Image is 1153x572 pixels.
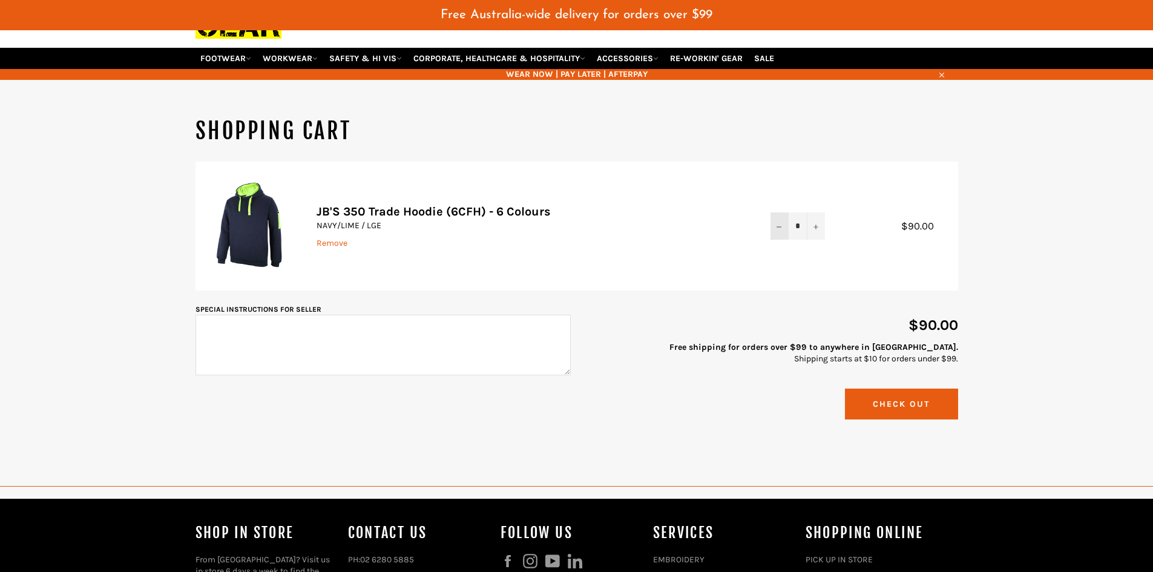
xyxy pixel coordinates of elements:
[592,48,663,69] a: ACCESSORIES
[845,389,958,419] button: Check Out
[749,48,779,69] a: SALE
[348,554,488,565] p: PH:
[653,523,793,543] h4: services
[195,116,958,146] h1: Shopping Cart
[317,205,551,219] a: JB'S 350 Trade Hoodie (6CFH) - 6 Colours
[665,48,747,69] a: RE-WORKIN' GEAR
[770,212,789,240] button: Reduce item quantity by one
[669,342,958,352] strong: Free shipping for orders over $99 to anywhere in [GEOGRAPHIC_DATA].
[901,220,946,232] span: $90.00
[806,554,873,565] a: PICK UP IN STORE
[317,220,746,231] p: NAVY/LIME / LGE
[324,48,407,69] a: SAFETY & HI VIS
[806,523,946,543] h4: SHOPPING ONLINE
[348,523,488,543] h4: Contact Us
[214,180,286,269] img: JB'S 350 Trade Hoodie (6CFH) - 6 Colours - NAVY/LIME / LGE
[360,554,414,565] a: 02 6280 5885
[195,68,958,80] span: WEAR NOW | PAY LATER | AFTERPAY
[908,317,958,334] span: $90.00
[258,48,323,69] a: WORKWEAR
[501,523,641,543] h4: Follow us
[195,305,321,314] label: Special instructions for seller
[317,238,347,248] a: Remove
[409,48,590,69] a: CORPORATE, HEALTHCARE & HOSPITALITY
[195,48,256,69] a: FOOTWEAR
[583,341,958,365] p: Shipping starts at $10 for orders under $99.
[653,554,705,565] a: EMBROIDERY
[441,8,712,21] span: Free Australia-wide delivery for orders over $99
[807,212,825,240] button: Increase item quantity by one
[195,523,336,543] h4: Shop In Store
